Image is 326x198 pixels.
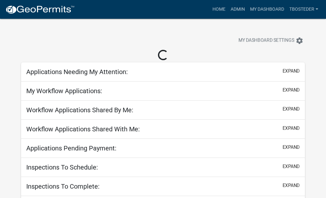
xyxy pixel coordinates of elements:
[210,3,228,16] a: Home
[26,106,133,114] h5: Workflow Applications Shared By Me:
[283,125,300,132] button: expand
[26,125,140,133] h5: Workflow Applications Shared With Me:
[26,144,116,152] h5: Applications Pending Payment:
[283,87,300,93] button: expand
[238,37,294,45] span: My Dashboard Settings
[283,163,300,170] button: expand
[26,87,102,95] h5: My Workflow Applications:
[26,68,128,76] h5: Applications Needing My Attention:
[283,68,300,74] button: expand
[296,37,303,45] i: settings
[248,3,287,16] a: My Dashboard
[283,182,300,189] button: expand
[283,144,300,151] button: expand
[26,182,100,190] h5: Inspections To Complete:
[287,3,321,16] a: tbosteder
[228,3,248,16] a: Admin
[26,163,98,171] h5: Inspections To Schedule:
[283,106,300,113] button: expand
[233,34,308,47] button: My Dashboard Settingssettings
